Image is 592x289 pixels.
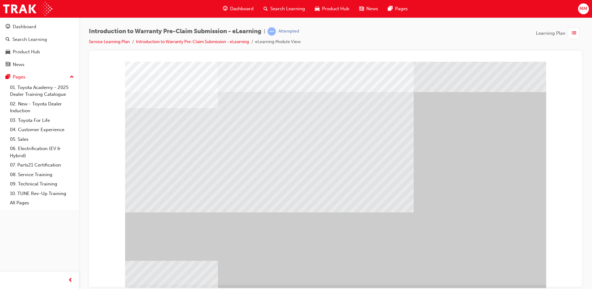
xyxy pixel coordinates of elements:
span: guage-icon [223,5,228,13]
a: News [2,59,76,70]
a: 05. Sales [7,135,76,144]
span: pages-icon [6,74,10,80]
a: 10. TUNE Rev-Up Training [7,189,76,198]
span: Dashboard [230,5,254,12]
img: Trak [3,2,52,16]
a: Service Learning Plan [89,39,130,44]
span: learningRecordVerb_ATTEMPT-icon [268,27,276,36]
a: Product Hub [2,46,76,58]
a: news-iconNews [354,2,383,15]
div: Product Hub [13,48,40,56]
span: car-icon [315,5,320,13]
button: Pages [2,71,76,83]
span: Learning Plan [536,30,565,37]
a: 02. New - Toyota Dealer Induction [7,99,76,116]
span: news-icon [6,62,10,68]
a: Introduction to Warranty Pre-Claim Submission - eLearning [136,39,249,44]
span: list-icon [572,29,576,37]
button: DashboardSearch LearningProduct HubNews [2,20,76,71]
a: 08. Service Training [7,170,76,180]
a: Dashboard [2,21,76,33]
span: Pages [395,5,408,12]
span: car-icon [6,49,10,55]
span: News [366,5,378,12]
span: MM [579,5,587,12]
span: news-icon [359,5,364,13]
a: 09. Technical Training [7,179,76,189]
a: 06. Electrification (EV & Hybrid) [7,144,76,160]
a: 04. Customer Experience [7,125,76,135]
a: car-iconProduct Hub [310,2,354,15]
span: search-icon [263,5,268,13]
button: Learning Plan [536,27,582,39]
a: 01. Toyota Academy - 2025 Dealer Training Catalogue [7,83,76,99]
a: 07. Parts21 Certification [7,160,76,170]
span: | [264,28,265,35]
div: Dashboard [13,23,36,30]
span: pages-icon [388,5,393,13]
span: search-icon [6,37,10,42]
a: guage-iconDashboard [218,2,259,15]
a: Search Learning [2,34,76,45]
span: Search Learning [270,5,305,12]
span: up-icon [70,73,74,81]
div: Pages [13,73,25,81]
li: eLearning Module View [255,38,301,46]
div: Attempted [278,29,299,34]
a: pages-iconPages [383,2,413,15]
div: Search Learning [12,36,47,43]
div: Pre-Claim [31,223,452,254]
a: 03. Toyota For Life [7,116,76,125]
span: Introduction to Warranty Pre-Claim Submission - eLearning [89,28,261,35]
button: MM [578,3,589,14]
a: search-iconSearch Learning [259,2,310,15]
span: guage-icon [6,24,10,30]
div: News [13,61,24,68]
span: prev-icon [68,277,73,284]
span: Product Hub [322,5,349,12]
a: All Pages [7,198,76,208]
